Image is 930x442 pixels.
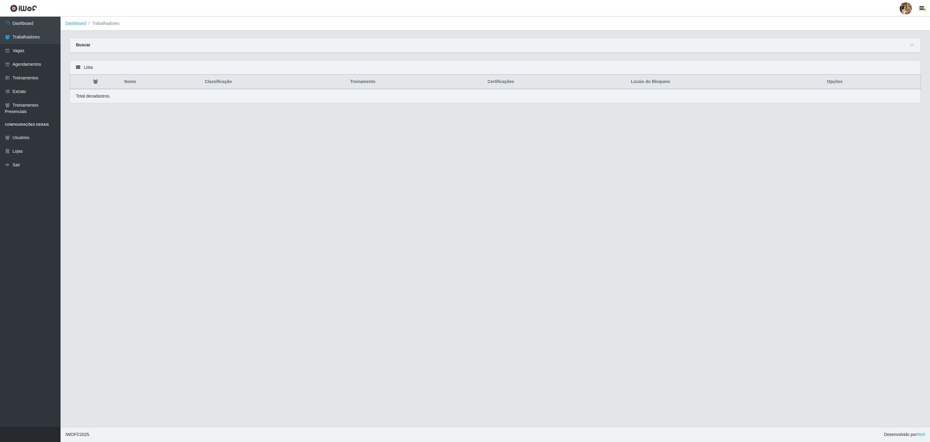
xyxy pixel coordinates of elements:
img: CoreUI Logo [10,5,37,12]
th: Nome [121,75,201,89]
span: © 2025 . [65,431,90,438]
span: IWOF [65,432,77,437]
a: Dashboard [65,21,86,26]
a: iWof [917,432,925,437]
strong: Buscar [76,42,90,47]
li: Trabalhadores [86,20,120,27]
th: Classificação [201,75,347,89]
th: Certificações [484,75,627,89]
span: Desenvolvido por [884,431,925,438]
th: Treinamento [347,75,484,89]
nav: breadcrumb [61,17,930,31]
div: Lista [70,61,921,75]
th: Locais do Bloqueio [627,75,823,89]
p: Total de cadastros. [76,93,110,99]
th: Opções [823,75,921,89]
